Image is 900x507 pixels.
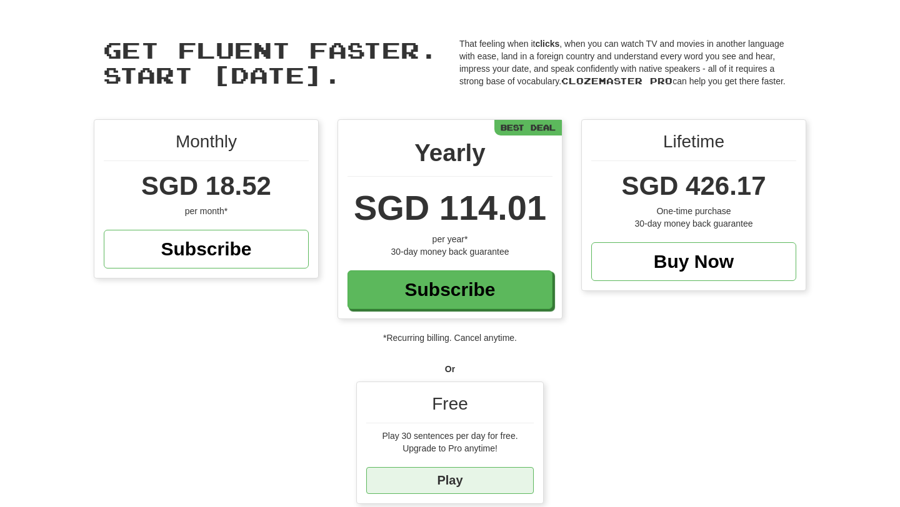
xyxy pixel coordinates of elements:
span: Clozemaster Pro [561,76,672,86]
div: 30-day money back guarantee [591,217,796,230]
a: Subscribe [347,270,552,309]
div: Best Deal [494,120,562,135]
div: Upgrade to Pro anytime! [366,442,534,455]
a: Play [366,467,534,494]
a: Subscribe [104,230,309,268]
div: Play 30 sentences per day for free. [366,430,534,442]
strong: clicks [535,39,559,49]
div: Free [366,391,534,423]
strong: Or [445,364,455,374]
span: SGD 18.52 [141,171,271,200]
span: SGD 114.01 [354,188,546,227]
div: Yearly [347,135,552,177]
a: Buy Now [591,242,796,281]
span: Get fluent faster. Start [DATE]. [103,36,438,88]
div: Monthly [104,129,309,161]
div: per month* [104,205,309,217]
p: That feeling when it , when you can watch TV and movies in another language with ease, land in a ... [459,37,797,87]
div: 30-day money back guarantee [347,245,552,258]
div: per year* [347,233,552,245]
span: SGD 426.17 [621,171,766,200]
div: One-time purchase [591,205,796,217]
div: Lifetime [591,129,796,161]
